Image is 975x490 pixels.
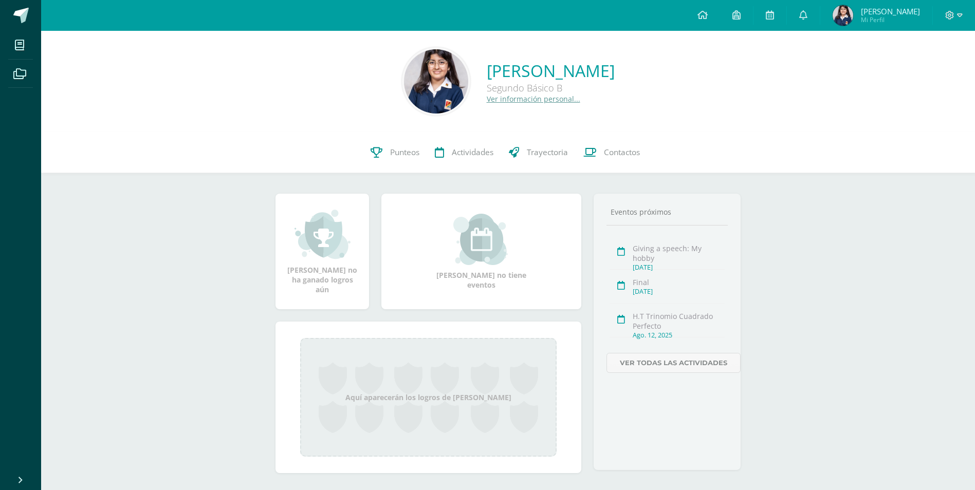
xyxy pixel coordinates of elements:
div: [PERSON_NAME] no tiene eventos [430,214,533,290]
img: event_small.png [453,214,509,265]
span: Mi Perfil [861,15,920,24]
a: Trayectoria [501,132,576,173]
a: Contactos [576,132,648,173]
div: H.T Trinomio Cuadrado Perfecto [633,311,725,331]
span: Contactos [604,147,640,158]
div: Aquí aparecerán los logros de [PERSON_NAME] [300,338,557,457]
a: Ver información personal... [487,94,580,104]
div: [DATE] [633,263,725,272]
div: Ago. 12, 2025 [633,331,725,340]
div: Segundo Básico B [487,82,615,94]
a: [PERSON_NAME] [487,60,615,82]
a: Ver todas las actividades [606,353,741,373]
a: Punteos [363,132,427,173]
div: [DATE] [633,287,725,296]
div: Final [633,277,725,287]
img: achievement_small.png [295,209,351,260]
div: Giving a speech: My hobby [633,243,725,263]
img: a101309c652768b38a17a653bd1add43.png [833,5,853,26]
span: Punteos [390,147,419,158]
span: Trayectoria [527,147,568,158]
span: [PERSON_NAME] [861,6,920,16]
div: [PERSON_NAME] no ha ganado logros aún [286,209,359,294]
img: a6ae7fe9b0bc688ba79ac94063b668b3.png [404,49,468,114]
div: Eventos próximos [606,207,728,217]
a: Actividades [427,132,501,173]
span: Actividades [452,147,493,158]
